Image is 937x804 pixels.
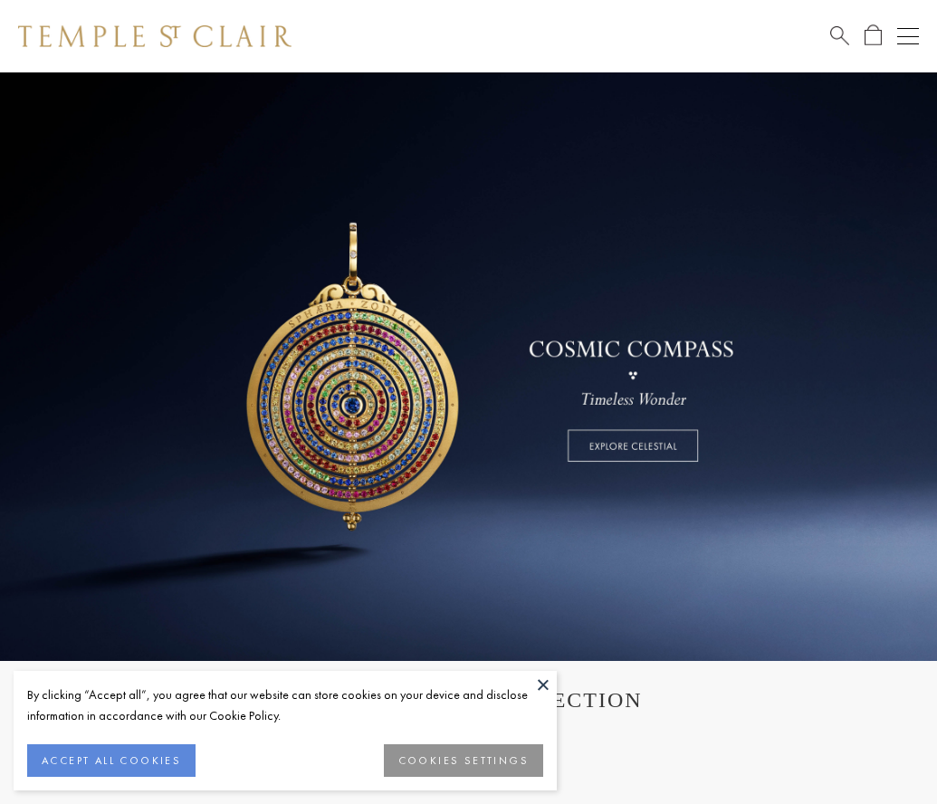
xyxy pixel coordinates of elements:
div: By clicking “Accept all”, you agree that our website can store cookies on your device and disclos... [27,684,543,726]
button: Open navigation [897,25,919,47]
button: COOKIES SETTINGS [384,744,543,777]
button: ACCEPT ALL COOKIES [27,744,196,777]
a: Search [830,24,849,47]
img: Temple St. Clair [18,25,292,47]
a: Open Shopping Bag [865,24,882,47]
